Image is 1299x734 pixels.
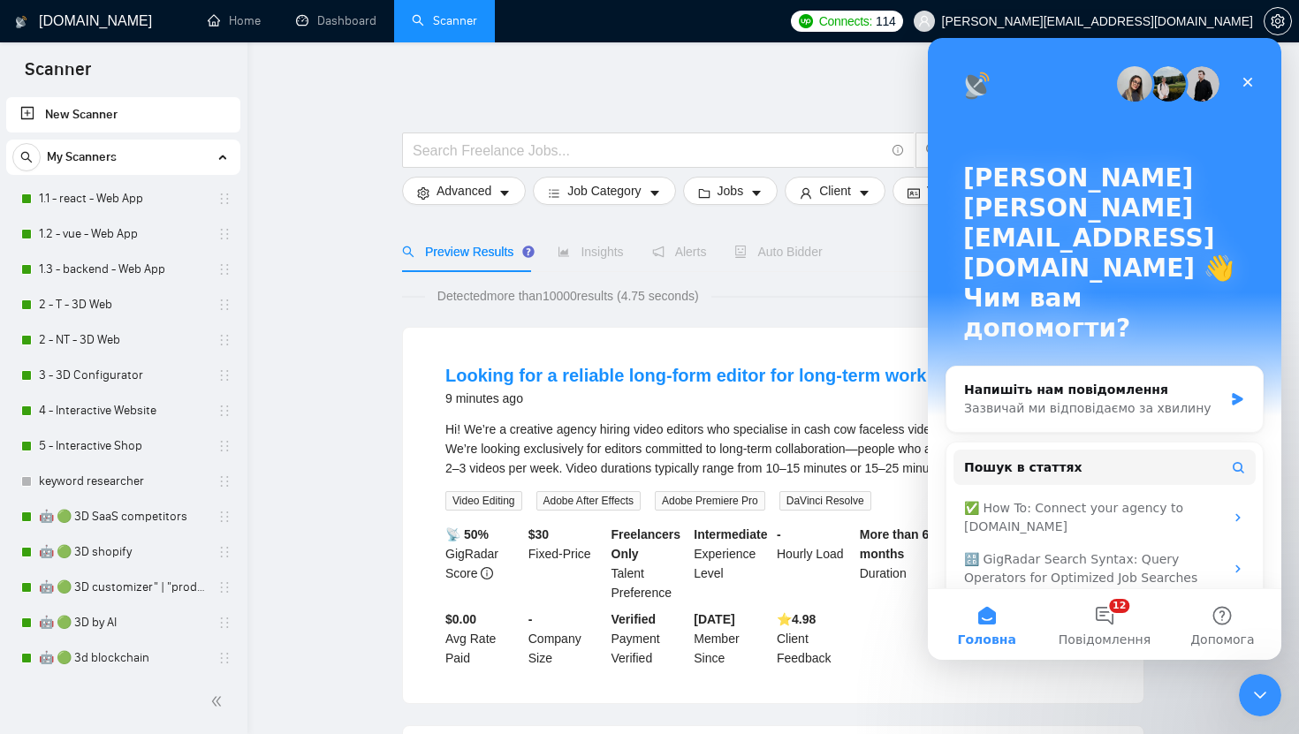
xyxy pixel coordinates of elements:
span: setting [1265,14,1291,28]
a: 🤖 🟢 3D shopify [39,534,207,570]
span: Connects: [819,11,872,31]
span: notification [652,246,665,258]
a: New Scanner [20,97,226,132]
span: holder [217,439,232,453]
b: $0.00 [445,612,476,626]
b: - [528,612,533,626]
span: bars [548,186,560,200]
span: idcard [908,186,920,200]
a: Looking for a reliable long-form editor for long-term work [445,366,926,385]
div: 9 minutes ago [445,388,926,409]
div: Company Size [525,609,608,668]
span: holder [217,333,232,347]
span: info-circle [481,567,493,579]
div: Fixed-Price [525,525,608,602]
button: folderJobscaret-down [683,177,779,205]
span: Insights [558,245,623,259]
a: 🤖 🟢 3D by AI [39,605,207,640]
span: 114 [876,11,895,31]
span: info-circle [893,145,904,156]
button: userClientcaret-down [785,177,885,205]
li: New Scanner [6,97,240,132]
iframe: Intercom live chat [928,38,1281,660]
span: holder [217,298,232,312]
a: homeHome [208,13,261,28]
a: 1.2 - vue - Web App [39,216,207,252]
a: keyword researcher [39,464,207,499]
span: caret-down [498,186,511,200]
b: Intermediate [694,527,767,541]
div: Duration [856,525,939,602]
span: Adobe After Effects [536,491,642,511]
span: Client [819,181,851,201]
div: Member Since [690,609,773,668]
span: search [916,142,950,158]
span: holder [217,580,232,594]
iframe: Intercom live chat [1239,674,1281,716]
span: double-left [210,692,228,710]
span: holder [217,404,232,418]
a: 4 - Interactive Website [39,393,207,428]
div: Hourly Load [773,525,856,602]
span: holder [217,616,232,630]
span: holder [217,368,232,382]
span: Detected more than 10000 results (4.75 seconds) [425,286,711,306]
a: 1.1 - react - Web App [39,181,207,216]
div: Talent Preference [608,525,691,602]
span: caret-down [750,186,763,200]
b: Verified [612,612,657,626]
b: [DATE] [694,612,734,626]
button: setting [1264,7,1292,35]
span: area-chart [558,246,570,258]
button: settingAdvancedcaret-down [402,177,526,205]
b: 📡 50% [445,527,489,541]
b: More than 6 months [860,527,930,561]
a: dashboardDashboard [296,13,376,28]
span: holder [217,474,232,488]
b: $ 30 [528,527,549,541]
span: search [13,151,40,163]
a: 2 - T - 3D Web [39,287,207,322]
a: 3 - 3D Configurator [39,358,207,393]
a: 2 - NT - 3D Web [39,322,207,358]
span: robot [734,246,747,258]
a: 5 - Interactive Shop [39,428,207,464]
span: Preview Results [402,245,529,259]
span: holder [217,510,232,524]
img: upwork-logo.png [799,14,813,28]
div: Avg Rate Paid [442,609,525,668]
div: GigRadar Score [442,525,525,602]
span: user [800,186,812,200]
span: Alerts [652,245,707,259]
span: caret-down [858,186,870,200]
span: Adobe Premiere Pro [655,491,765,511]
a: setting [1264,14,1292,28]
span: holder [217,262,232,276]
span: caret-down [649,186,661,200]
button: barsJob Categorycaret-down [533,177,675,205]
a: searchScanner [412,13,477,28]
div: Tooltip anchor [520,244,536,260]
span: Job Category [567,181,641,201]
b: ⭐️ 4.98 [777,612,816,626]
span: DaVinci Resolve [779,491,871,511]
span: holder [217,227,232,241]
span: holder [217,651,232,665]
